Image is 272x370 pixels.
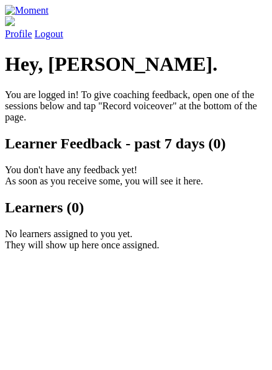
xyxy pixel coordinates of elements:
[5,228,267,251] p: No learners assigned to you yet. They will show up here once assigned.
[5,53,267,76] h1: Hey, [PERSON_NAME].
[5,16,267,39] a: Profile
[5,5,48,16] img: Moment
[5,199,267,216] h2: Learners (0)
[5,135,267,152] h2: Learner Feedback - past 7 days (0)
[5,165,267,187] p: You don't have any feedback yet! As soon as you receive some, you will see it here.
[5,16,15,26] img: default_avatar-b4e2223d03051bc43aaaccfb402a43260a3f17acc7fafc1603fdf008d6cba3c9.png
[35,29,63,39] a: Logout
[5,89,267,123] p: You are logged in! To give coaching feedback, open one of the sessions below and tap "Record voic...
